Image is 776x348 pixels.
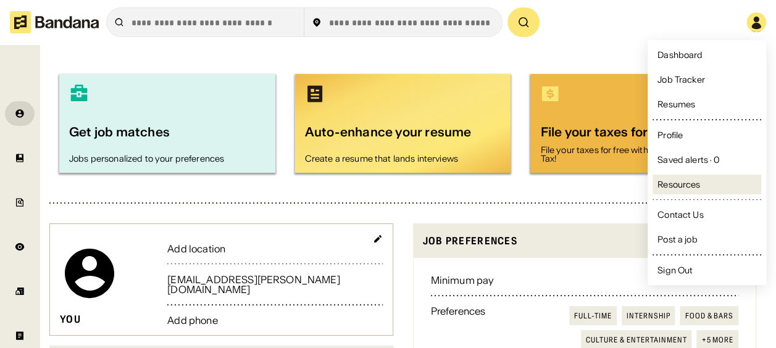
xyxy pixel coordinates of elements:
div: +5 more [701,335,733,345]
a: Post a job [653,230,761,249]
div: Resources [657,180,700,189]
a: Profile [653,125,761,145]
div: File your taxes for free [540,123,736,141]
div: Post a job [657,235,697,244]
div: Resumes [657,100,695,109]
div: File your taxes for free with Bandana + Column Tax! [540,146,736,163]
div: Job preferences [423,233,727,249]
div: Food & Bars [685,311,733,321]
div: Add location [167,244,382,254]
div: Profile [657,131,683,139]
a: Resources [653,175,761,194]
div: Culture & Entertainment [586,335,686,345]
div: Create a resume that lands interviews [305,154,501,163]
div: Jobs personalized to your preferences [69,154,265,163]
div: Get job matches [69,123,265,149]
div: Auto-enhance your resume [305,123,501,149]
a: Resumes [653,94,761,114]
div: [EMAIL_ADDRESS][PERSON_NAME][DOMAIN_NAME] [167,275,382,294]
img: Bandana logotype [10,11,99,33]
div: Minimum pay [431,275,494,285]
div: You [60,313,81,326]
a: Saved alerts · 0 [653,150,761,170]
div: Saved alerts · 0 [657,155,719,164]
a: Contact Us [653,205,761,225]
a: Job Tracker [653,70,761,89]
div: Full-time [574,311,612,321]
div: Sign Out [657,266,693,275]
div: Contact Us [657,210,703,219]
div: Internship [627,311,670,321]
div: Dashboard [657,51,703,59]
a: Dashboard [653,45,761,65]
div: Add phone [167,315,382,325]
div: Job Tracker [657,75,705,84]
